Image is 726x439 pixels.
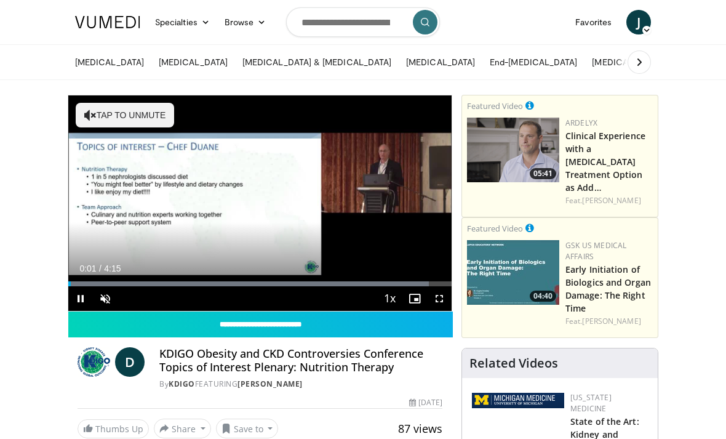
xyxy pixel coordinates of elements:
[565,118,597,128] a: Ardelyx
[93,286,118,311] button: Unmute
[626,10,651,34] a: J
[467,240,559,305] a: 04:40
[568,10,619,34] a: Favorites
[565,195,653,206] div: Feat.
[570,392,612,414] a: [US_STATE] Medicine
[582,316,640,326] a: [PERSON_NAME]
[235,50,399,75] a: [MEDICAL_DATA] & [MEDICAL_DATA]
[68,95,452,311] video-js: Video Player
[467,118,559,182] a: 05:41
[467,100,523,111] small: Featured Video
[530,291,556,302] span: 04:40
[530,168,556,179] span: 05:41
[409,397,442,408] div: [DATE]
[565,264,651,314] a: Early Initiation of Biologics and Organ Damage: The Right Time
[378,286,402,311] button: Playback Rate
[79,264,96,273] span: 0:01
[472,393,564,408] img: 5ed80e7a-0811-4ad9-9c3a-04de684f05f4.png.150x105_q85_autocrop_double_scale_upscale_version-0.2.png
[467,240,559,305] img: b4d418dc-94e0-46e0-a7ce-92c3a6187fbe.png.150x105_q85_crop-smart_upscale.jpg
[169,379,195,389] a: KDIGO
[467,223,523,234] small: Featured Video
[399,50,482,75] a: [MEDICAL_DATA]
[398,421,442,436] span: 87 views
[467,118,559,182] img: 936b65e8-beaf-482e-be8f-62eeafe87c20.png.150x105_q85_crop-smart_upscale.png
[159,379,442,390] div: By FEATURING
[99,264,102,273] span: /
[115,347,145,377] a: D
[237,379,303,389] a: [PERSON_NAME]
[565,316,653,327] div: Feat.
[76,103,174,127] button: Tap to unmute
[68,50,151,75] a: [MEDICAL_DATA]
[148,10,217,34] a: Specialties
[78,419,149,438] a: Thumbs Up
[482,50,584,75] a: End-[MEDICAL_DATA]
[75,16,140,28] img: VuMedi Logo
[154,419,211,438] button: Share
[402,286,427,311] button: Enable picture-in-picture mode
[286,7,440,37] input: Search topics, interventions
[565,240,626,262] a: GSK US Medical Affairs
[584,50,668,75] a: [MEDICAL_DATA]
[217,10,274,34] a: Browse
[582,195,640,206] a: [PERSON_NAME]
[565,130,645,193] a: Clinical Experience with a [MEDICAL_DATA] Treatment Option as Add…
[469,356,558,371] h4: Related Videos
[78,347,110,377] img: KDIGO
[151,50,235,75] a: [MEDICAL_DATA]
[104,264,121,273] span: 4:15
[68,281,452,286] div: Progress Bar
[68,286,93,311] button: Pause
[159,347,442,374] h4: KDIGO Obesity and CKD Controversies Conference Topics of Interest Plenary: Nutrition Therapy
[216,419,279,438] button: Save to
[427,286,452,311] button: Fullscreen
